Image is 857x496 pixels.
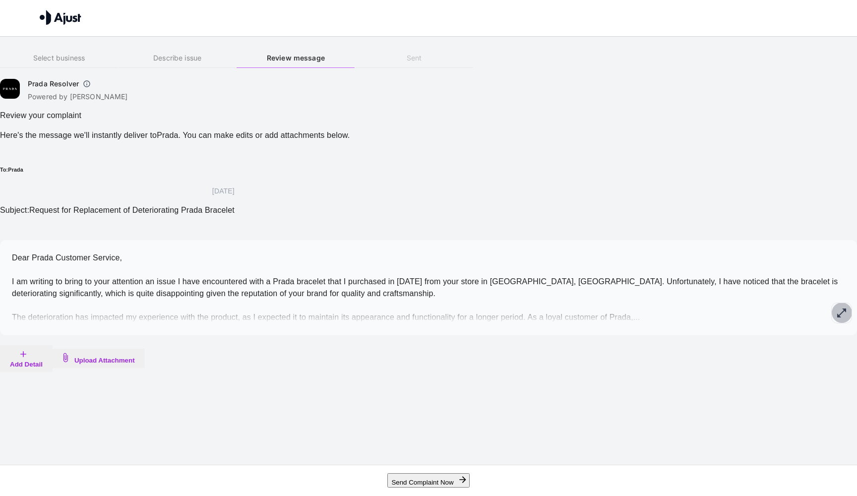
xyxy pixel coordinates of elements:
[53,349,145,368] button: Upload Attachment
[119,53,237,63] h6: Describe issue
[28,92,128,102] p: Powered by [PERSON_NAME]
[387,473,469,488] button: Send Complaint Now
[40,10,81,25] img: Ajust
[28,79,79,89] h6: Prada Resolver
[633,313,640,321] span: ...
[355,53,473,63] h6: Sent
[237,53,355,63] h6: Review message
[12,253,838,321] span: Dear Prada Customer Service, I am writing to bring to your attention an issue I have encountered ...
